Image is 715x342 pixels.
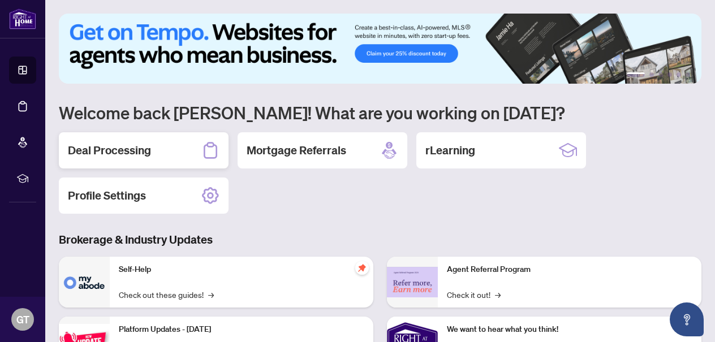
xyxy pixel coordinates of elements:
[447,288,501,301] a: Check it out!→
[68,142,151,158] h2: Deal Processing
[387,267,438,298] img: Agent Referral Program
[425,142,475,158] h2: rLearning
[119,288,214,301] a: Check out these guides!→
[9,8,36,29] img: logo
[670,302,704,336] button: Open asap
[59,232,701,248] h3: Brokerage & Industry Updates
[627,72,645,77] button: 1
[677,72,681,77] button: 5
[68,188,146,204] h2: Profile Settings
[208,288,214,301] span: →
[119,323,364,336] p: Platform Updates - [DATE]
[355,261,369,275] span: pushpin
[658,72,663,77] button: 3
[447,323,692,336] p: We want to hear what you think!
[59,102,701,123] h1: Welcome back [PERSON_NAME]! What are you working on [DATE]?
[59,14,701,84] img: Slide 0
[16,311,29,327] span: GT
[649,72,654,77] button: 2
[686,72,690,77] button: 6
[447,263,692,276] p: Agent Referral Program
[495,288,501,301] span: →
[59,257,110,308] img: Self-Help
[247,142,346,158] h2: Mortgage Referrals
[667,72,672,77] button: 4
[119,263,364,276] p: Self-Help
